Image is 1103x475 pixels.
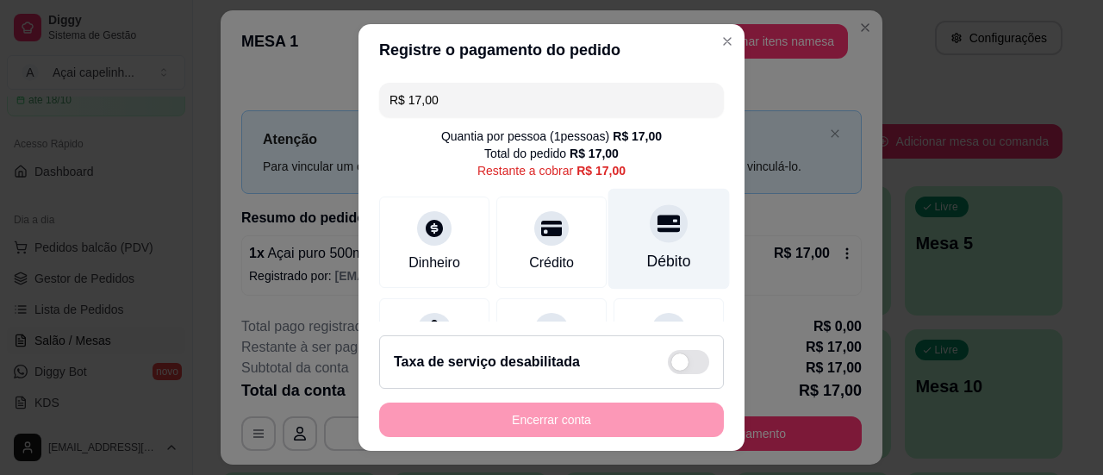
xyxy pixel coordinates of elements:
[484,145,619,162] div: Total do pedido
[714,28,741,55] button: Close
[358,24,745,76] header: Registre o pagamento do pedido
[570,145,619,162] div: R$ 17,00
[477,162,626,179] div: Restante a cobrar
[576,162,626,179] div: R$ 17,00
[394,352,580,372] h2: Taxa de serviço desabilitada
[441,128,662,145] div: Quantia por pessoa ( 1 pessoas)
[529,253,574,273] div: Crédito
[389,83,714,117] input: Ex.: hambúrguer de cordeiro
[408,253,460,273] div: Dinheiro
[613,128,662,145] div: R$ 17,00
[647,250,691,272] div: Débito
